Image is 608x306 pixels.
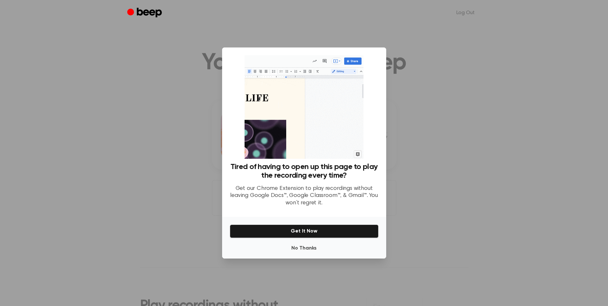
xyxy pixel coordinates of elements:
p: Get our Chrome Extension to play recordings without leaving Google Docs™, Google Classroom™, & Gm... [230,185,379,207]
a: Log Out [450,5,481,21]
img: Beep extension in action [245,55,363,159]
h3: Tired of having to open up this page to play the recording every time? [230,163,379,180]
button: No Thanks [230,242,379,255]
button: Get It Now [230,225,379,238]
a: Beep [127,7,163,19]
